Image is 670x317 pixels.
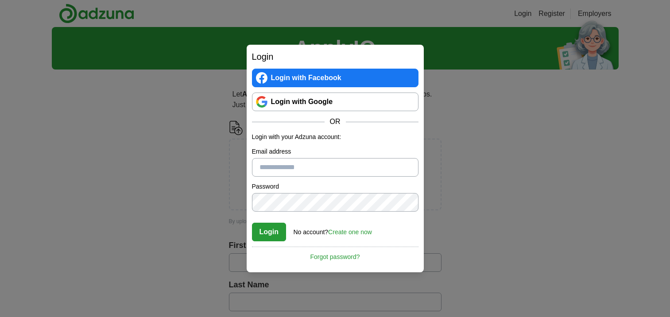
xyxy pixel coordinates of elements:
div: No account? [294,222,372,237]
button: Login [252,223,287,241]
p: Login with your Adzuna account: [252,132,418,142]
h2: Login [252,50,418,63]
a: Login with Google [252,93,418,111]
span: OR [325,116,346,127]
label: Password [252,182,418,191]
a: Forgot password? [252,247,418,262]
a: Create one now [328,228,372,236]
a: Login with Facebook [252,69,418,87]
label: Email address [252,147,418,156]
